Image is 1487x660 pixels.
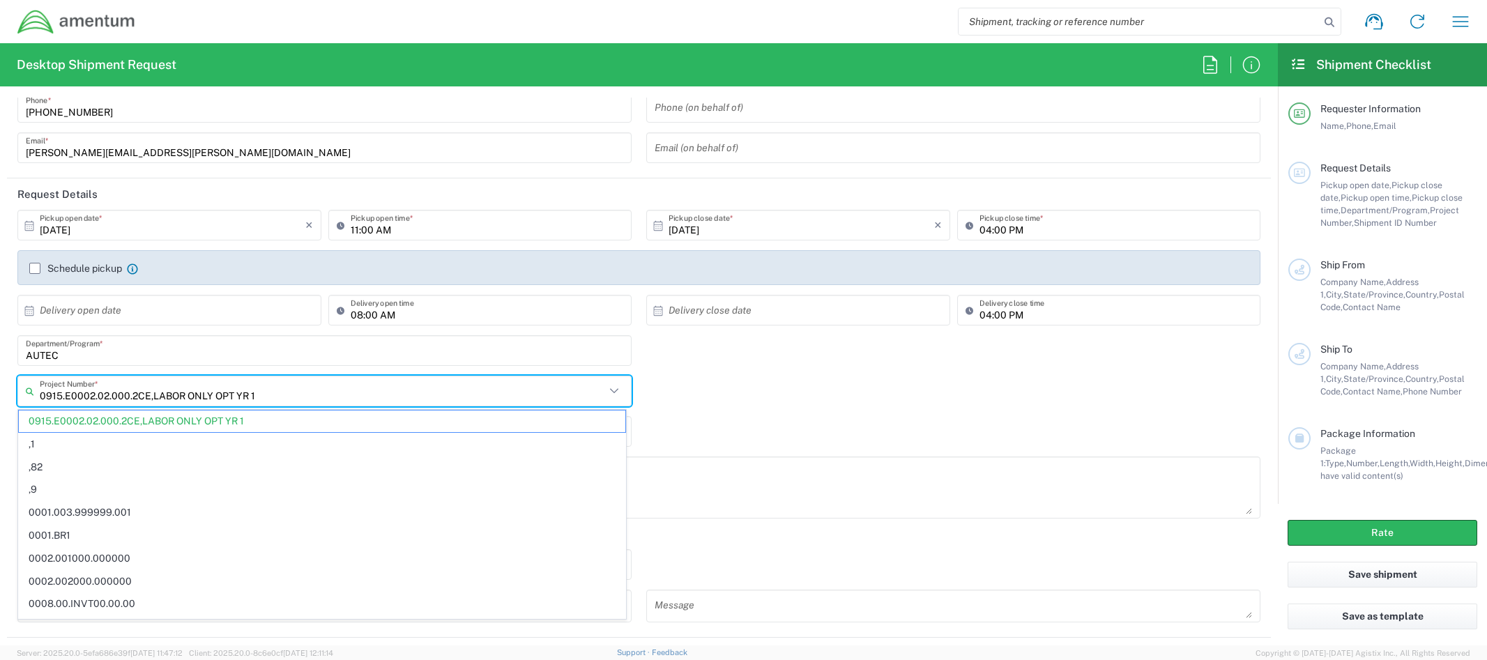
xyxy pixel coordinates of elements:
span: Width, [1410,458,1435,468]
span: ,1 [19,433,625,455]
span: Copyright © [DATE]-[DATE] Agistix Inc., All Rights Reserved [1256,647,1470,659]
span: State/Province, [1343,289,1405,300]
span: Height, [1435,458,1465,468]
span: Pickup open date, [1320,180,1391,190]
span: Pickup open time, [1341,192,1412,203]
span: [DATE] 12:11:14 [283,649,333,657]
button: Rate [1288,520,1477,546]
span: Department/Program, [1341,205,1430,215]
span: 0001.003.999999.001 [19,502,625,523]
span: Email [1373,121,1396,131]
span: Type, [1325,458,1346,468]
span: Country, [1405,374,1439,384]
span: 0008.05.0403AD.00.00 [19,616,625,638]
span: Country, [1405,289,1439,300]
span: Requester Information [1320,103,1421,114]
span: City, [1326,289,1343,300]
span: Length, [1380,458,1410,468]
a: Support [617,648,652,657]
h2: Desktop Shipment Request [17,56,176,73]
span: [DATE] 11:47:12 [130,649,183,657]
h2: Shipment Checklist [1290,56,1431,73]
span: Company Name, [1320,361,1386,371]
i: × [305,214,313,236]
span: Ship From [1320,259,1365,270]
span: City, [1326,374,1343,384]
h2: Request Details [17,187,98,201]
span: Phone Number [1403,386,1462,397]
span: Shipment ID Number [1354,217,1437,228]
span: Name, [1320,121,1346,131]
span: 0002.001000.000000 [19,548,625,569]
input: Shipment, tracking or reference number [959,8,1320,35]
span: Contact Name, [1343,386,1403,397]
span: ,9 [19,479,625,500]
span: Request Details [1320,162,1391,174]
i: × [934,214,942,236]
span: Ship To [1320,344,1352,355]
span: Server: 2025.20.0-5efa686e39f [17,649,183,657]
span: Package 1: [1320,445,1356,468]
span: Contact Name [1343,302,1401,312]
span: Company Name, [1320,277,1386,287]
span: Phone, [1346,121,1373,131]
span: 0001.BR1 [19,525,625,546]
span: 0008.00.INVT00.00.00 [19,593,625,615]
span: Number, [1346,458,1380,468]
span: 0002.002000.000000 [19,571,625,592]
img: dyncorp [17,9,136,35]
span: 0915.E0002.02.000.2CE,LABOR ONLY OPT YR 1 [19,410,625,432]
span: ,82 [19,456,625,478]
span: Client: 2025.20.0-8c6e0cf [189,649,333,657]
label: Schedule pickup [29,263,122,274]
button: Save as template [1288,604,1477,629]
a: Feedback [652,648,687,657]
span: Package Information [1320,428,1415,439]
span: State/Province, [1343,374,1405,384]
button: Save shipment [1288,562,1477,588]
